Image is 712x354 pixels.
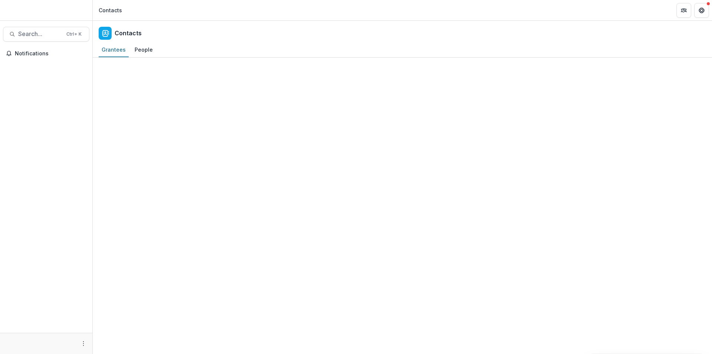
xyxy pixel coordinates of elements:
button: Partners [676,3,691,18]
button: Notifications [3,48,89,59]
span: Search... [18,30,62,38]
a: Grantees [99,43,129,57]
div: Ctrl + K [65,30,83,38]
button: Get Help [694,3,709,18]
div: People [132,44,156,55]
div: Contacts [99,6,122,14]
span: Notifications [15,51,86,57]
div: Grantees [99,44,129,55]
a: People [132,43,156,57]
button: Search... [3,27,89,42]
h2: Contacts [115,30,142,37]
button: More [79,339,88,348]
nav: breadcrumb [96,5,125,16]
